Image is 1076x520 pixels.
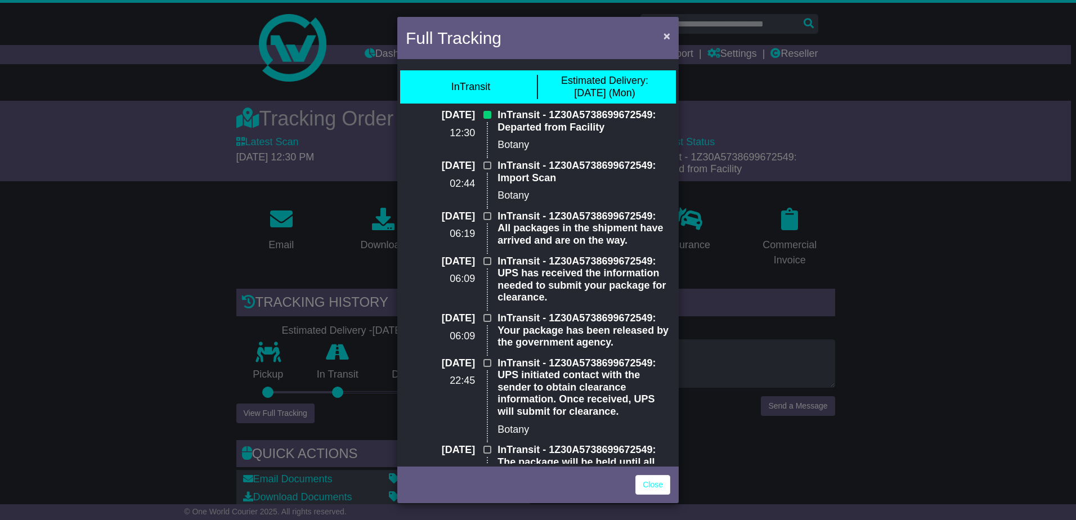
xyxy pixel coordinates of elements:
[561,75,648,99] div: [DATE] (Mon)
[406,109,475,122] p: [DATE]
[497,160,670,184] p: InTransit - 1Z30A5738699672549: Import Scan
[406,178,475,190] p: 02:44
[497,312,670,349] p: InTransit - 1Z30A5738699672549: Your package has been released by the government agency.
[406,330,475,343] p: 06:09
[635,475,670,495] a: Close
[406,255,475,268] p: [DATE]
[497,357,670,418] p: InTransit - 1Z30A5738699672549: UPS initiated contact with the sender to obtain clearance informa...
[658,24,676,47] button: Close
[497,255,670,304] p: InTransit - 1Z30A5738699672549: UPS has received the information needed to submit your package fo...
[406,375,475,387] p: 22:45
[406,25,501,51] h4: Full Tracking
[497,109,670,133] p: InTransit - 1Z30A5738699672549: Departed from Facility
[497,190,670,202] p: Botany
[406,127,475,140] p: 12:30
[406,462,475,474] p: 22:18
[406,444,475,456] p: [DATE]
[663,29,670,42] span: ×
[406,210,475,223] p: [DATE]
[497,424,670,436] p: Botany
[561,75,648,86] span: Estimated Delivery:
[497,139,670,151] p: Botany
[406,312,475,325] p: [DATE]
[451,81,490,93] div: InTransit
[497,444,670,492] p: InTransit - 1Z30A5738699672549: The package will be held until all packages associated with this ...
[406,273,475,285] p: 06:09
[406,160,475,172] p: [DATE]
[406,357,475,370] p: [DATE]
[406,228,475,240] p: 06:19
[497,210,670,247] p: InTransit - 1Z30A5738699672549: All packages in the shipment have arrived and are on the way.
